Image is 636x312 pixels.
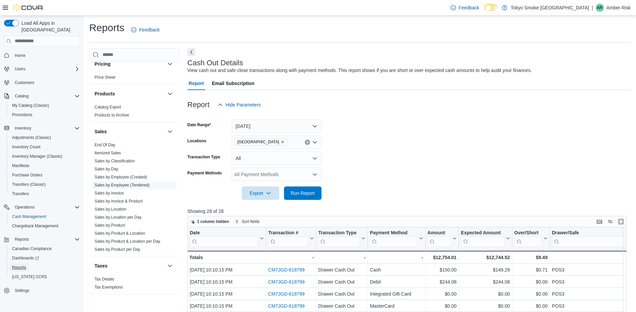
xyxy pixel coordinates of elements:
[268,253,314,261] div: -
[9,180,48,188] a: Transfers (Classic)
[318,253,365,261] div: -
[552,266,631,274] div: POS3
[12,274,47,280] span: [US_STATE] CCRS
[427,290,457,298] div: $0.00
[128,23,162,36] a: Feedback
[139,26,160,33] span: Feedback
[9,254,42,262] a: Dashboards
[187,170,222,176] label: Payment Methods
[370,278,423,286] div: Debit
[187,59,243,67] h3: Cash Out Details
[95,174,147,180] span: Sales by Employee (Created)
[189,77,204,90] span: Report
[187,67,532,74] div: View cash out and safe close transactions along with payment methods. This report shows if you ar...
[461,290,510,298] div: $0.00
[12,163,29,168] span: Manifests
[268,291,304,297] a: CM7JGD-618799
[9,111,80,119] span: Promotions
[9,254,80,262] span: Dashboards
[1,78,82,87] button: Customers
[1,51,82,60] button: Home
[305,140,310,145] button: Clear input
[606,218,614,226] button: Display options
[9,143,43,151] a: Inventory Count
[95,90,165,97] button: Products
[514,253,547,261] div: $9.49
[95,223,125,228] span: Sales by Product
[268,230,308,236] div: Transaction #
[7,263,82,272] button: Reports
[9,162,32,170] a: Manifests
[370,290,423,298] div: Integrated Gift Card
[592,4,593,12] p: |
[7,170,82,180] button: Purchase Orders
[12,52,28,60] a: Home
[9,134,80,142] span: Adjustments (Classic)
[459,4,479,11] span: Feedback
[7,244,82,253] button: Canadian Compliance
[9,152,65,160] a: Inventory Manager (Classic)
[95,128,165,135] button: Sales
[597,4,602,12] span: AR
[514,302,547,310] div: $0.00
[268,230,314,247] button: Transaction #
[212,77,254,90] span: Email Subscription
[166,90,174,98] button: Products
[12,235,32,243] button: Reports
[9,263,80,271] span: Reports
[9,222,80,230] span: Chargeback Management
[552,290,631,298] div: POS3
[312,172,317,177] button: Open list of options
[189,253,264,261] div: Totals
[7,212,82,221] button: Cash Management
[95,75,115,80] span: Price Sheet
[12,65,28,73] button: Users
[9,273,80,281] span: Washington CCRS
[232,152,322,165] button: All
[552,278,631,286] div: POS3
[95,128,107,135] h3: Sales
[318,278,365,286] div: Drawer Cash Out
[15,126,31,131] span: Inventory
[232,218,262,226] button: Sort fields
[12,286,80,295] span: Settings
[7,189,82,199] button: Transfers
[190,290,264,298] div: [DATE] 10:10:15 PM
[12,265,26,270] span: Reports
[95,231,145,236] a: Sales by Product & Location
[15,205,35,210] span: Operations
[9,162,80,170] span: Manifests
[268,279,304,285] a: CM7JGD-618799
[461,302,510,310] div: $0.00
[95,262,108,269] h3: Taxes
[9,222,61,230] a: Chargeback Management
[12,246,52,251] span: Canadian Compliance
[12,203,37,211] button: Operations
[370,253,423,261] div: -
[12,214,46,219] span: Cash Management
[95,285,123,290] span: Tax Exemptions
[461,230,510,247] button: Expected Amount
[448,1,482,14] a: Feedback
[552,253,631,261] div: -
[95,142,115,148] span: End Of Day
[12,103,49,108] span: My Catalog (Classic)
[95,90,115,97] h3: Products
[461,266,510,274] div: $149.29
[95,247,140,252] span: Sales by Product per Day
[95,190,124,196] span: Sales by Invoice
[95,61,110,67] h3: Pricing
[9,213,49,221] a: Cash Management
[187,122,211,128] label: Date Range
[9,213,80,221] span: Cash Management
[95,277,114,282] a: Tax Details
[370,302,423,310] div: MasterCard
[95,151,121,155] a: Itemized Sales
[606,4,631,12] p: Amber Risk
[12,112,33,118] span: Promotions
[242,186,279,200] button: Export
[95,239,160,244] span: Sales by Product & Location per Day
[237,139,279,145] span: [GEOGRAPHIC_DATA]
[12,255,39,261] span: Dashboards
